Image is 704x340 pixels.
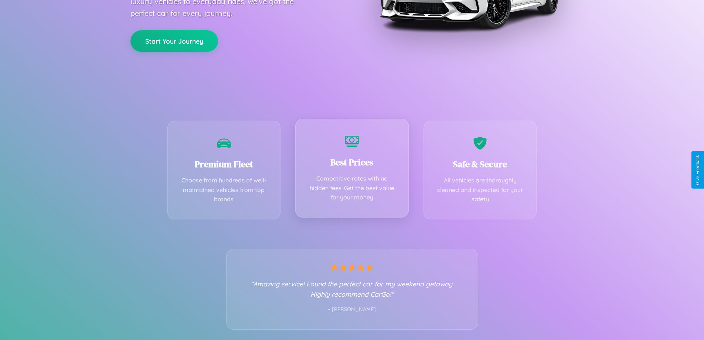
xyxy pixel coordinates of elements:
p: - [PERSON_NAME] [241,305,463,314]
button: Start Your Journey [130,30,218,52]
p: Competitive rates with no hidden fees. Get the best value for your money [307,174,397,202]
h3: Premium Fleet [179,158,269,170]
h3: Best Prices [307,156,397,168]
p: All vehicles are thoroughly cleaned and inspected for your safety [435,176,526,204]
div: Give Feedback [695,155,700,185]
h3: Safe & Secure [435,158,526,170]
p: "Amazing service! Found the perfect car for my weekend getaway. Highly recommend CarGo!" [241,279,463,299]
p: Choose from hundreds of well-maintained vehicles from top brands [179,176,269,204]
